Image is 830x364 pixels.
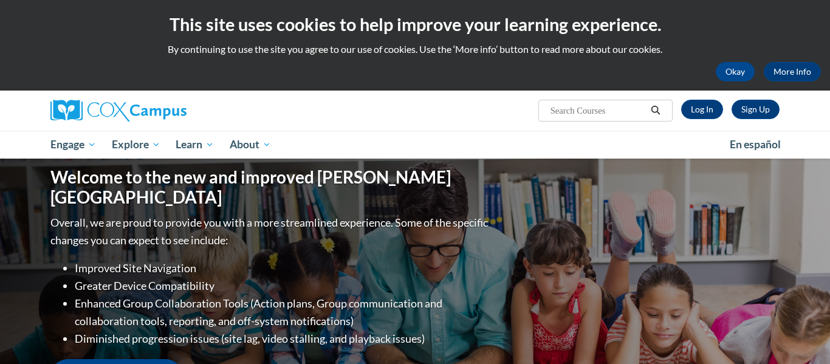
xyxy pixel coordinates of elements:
[9,12,821,36] h2: This site uses cookies to help improve your learning experience.
[176,137,214,152] span: Learn
[549,103,647,118] input: Search Courses
[781,315,820,354] iframe: Button to launch messaging window
[732,100,780,119] a: Register
[75,295,491,330] li: Enhanced Group Collaboration Tools (Action plans, Group communication and collaboration tools, re...
[716,62,755,81] button: Okay
[168,131,222,159] a: Learn
[764,62,821,81] a: More Info
[50,100,281,122] a: Cox Campus
[104,131,168,159] a: Explore
[647,103,665,118] button: Search
[230,137,271,152] span: About
[75,277,491,295] li: Greater Device Compatibility
[722,132,789,157] a: En español
[43,131,104,159] a: Engage
[681,100,723,119] a: Log In
[50,100,187,122] img: Cox Campus
[50,137,96,152] span: Engage
[50,167,491,208] h1: Welcome to the new and improved [PERSON_NAME][GEOGRAPHIC_DATA]
[9,43,821,56] p: By continuing to use the site you agree to our use of cookies. Use the ‘More info’ button to read...
[112,137,160,152] span: Explore
[75,330,491,348] li: Diminished progression issues (site lag, video stalling, and playback issues)
[222,131,279,159] a: About
[32,131,798,159] div: Main menu
[75,259,491,277] li: Improved Site Navigation
[50,214,491,249] p: Overall, we are proud to provide you with a more streamlined experience. Some of the specific cha...
[730,138,781,151] span: En español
